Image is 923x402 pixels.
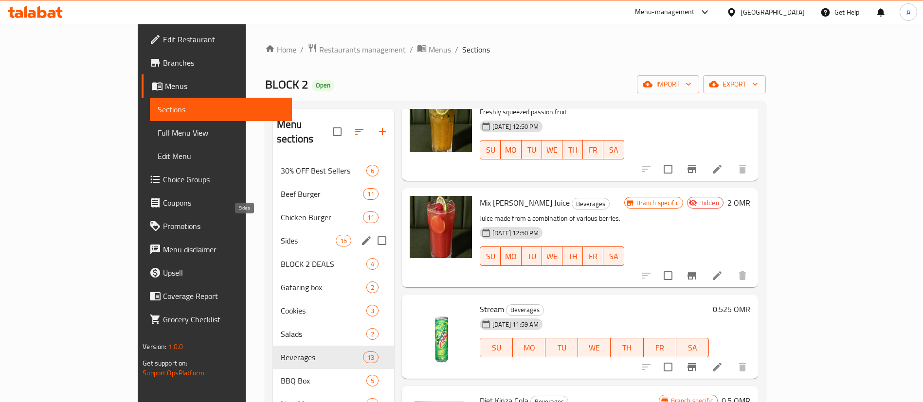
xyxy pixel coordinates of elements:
[583,140,603,159] button: FR
[165,80,284,92] span: Menus
[308,43,406,56] a: Restaurants management
[363,211,379,223] div: items
[711,78,758,90] span: export
[513,338,545,357] button: MO
[265,43,766,56] nav: breadcrumb
[363,190,378,199] span: 11
[484,249,497,263] span: SU
[363,351,379,363] div: items
[273,229,394,252] div: Sides15edit
[417,43,451,56] a: Menus
[163,174,284,185] span: Choice Groups
[281,281,366,293] span: Gataring box
[367,376,378,385] span: 5
[522,140,542,159] button: TU
[572,198,609,210] span: Beverages
[676,338,709,357] button: SA
[142,284,292,308] a: Coverage Report
[727,196,750,210] h6: 2 OMR
[281,165,366,176] span: 30% OFF Best Sellers
[429,44,451,55] span: Menus
[366,258,379,270] div: items
[542,140,562,159] button: WE
[637,75,699,93] button: import
[480,195,570,210] span: Mix [PERSON_NAME] Juice
[711,361,723,373] a: Edit menu item
[142,51,292,74] a: Branches
[273,276,394,299] div: Gataring box2
[363,213,378,222] span: 11
[455,44,458,55] li: /
[142,191,292,214] a: Coupons
[607,249,620,263] span: SA
[731,355,754,379] button: delete
[572,198,610,210] div: Beverages
[658,265,678,286] span: Select to update
[501,246,521,266] button: MO
[367,166,378,175] span: 6
[731,157,754,181] button: delete
[265,73,308,95] span: BLOCK 2
[366,281,379,293] div: items
[273,369,394,392] div: BBQ Box5
[480,246,501,266] button: SU
[644,338,676,357] button: FR
[635,6,695,18] div: Menu-management
[281,211,363,223] span: Chicken Burger
[680,264,704,287] button: Branch-specific-item
[607,143,620,157] span: SA
[522,246,542,266] button: TU
[480,212,624,225] p: Juice made from a combination of various berries.
[562,140,583,159] button: TH
[281,305,366,316] div: Cookies
[546,249,559,263] span: WE
[658,159,678,179] span: Select to update
[367,283,378,292] span: 2
[480,302,504,316] span: Stream
[603,246,624,266] button: SA
[281,351,363,363] div: Beverages
[163,220,284,232] span: Promotions
[484,341,509,355] span: SU
[363,188,379,200] div: items
[410,196,472,258] img: Mix Berry Juice
[347,120,371,143] span: Sort sections
[142,238,292,261] a: Menu disclaimer
[273,159,394,182] div: 30% OFF Best Sellers6
[163,290,284,302] span: Coverage Report
[163,314,284,325] span: Grocery Checklist
[143,357,187,369] span: Get support on:
[566,249,579,263] span: TH
[281,375,366,386] span: BBQ Box
[163,57,284,69] span: Branches
[489,320,543,329] span: [DATE] 11:59 AM
[367,260,378,269] span: 4
[143,367,204,379] a: Support.OpsPlatform
[507,304,543,315] span: Beverages
[366,165,379,176] div: items
[163,244,284,255] span: Menu disclaimer
[566,143,579,157] span: TH
[525,143,538,157] span: TU
[505,143,517,157] span: MO
[480,338,513,357] button: SU
[273,182,394,206] div: Beef Burger11
[501,140,521,159] button: MO
[336,235,351,246] div: items
[168,340,183,353] span: 1.0.0
[273,322,394,346] div: Salads2
[281,188,363,200] span: Beef Burger
[281,235,336,246] span: Sides
[489,228,543,238] span: [DATE] 12:50 PM
[142,74,292,98] a: Menus
[680,341,705,355] span: SA
[633,198,683,208] span: Branch specific
[648,341,672,355] span: FR
[281,258,366,270] span: BLOCK 2 DEALS
[312,80,334,91] div: Open
[546,143,559,157] span: WE
[525,249,538,263] span: TU
[273,346,394,369] div: Beverages13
